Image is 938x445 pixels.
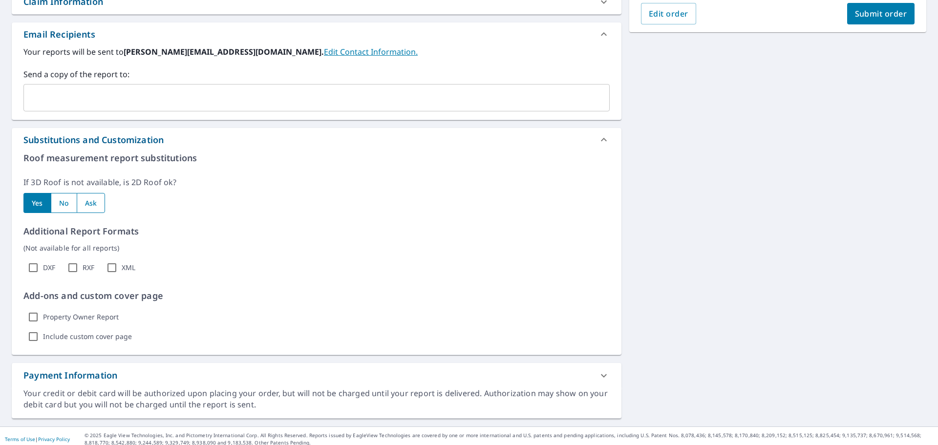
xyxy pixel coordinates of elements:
[5,436,35,443] a: Terms of Use
[43,263,55,272] label: DXF
[23,28,95,41] div: Email Recipients
[23,176,610,188] p: If 3D Roof is not available, is 2D Roof ok?
[23,369,117,382] div: Payment Information
[12,128,621,151] div: Substitutions and Customization
[23,133,164,147] div: Substitutions and Customization
[847,3,915,24] button: Submit order
[12,363,621,388] div: Payment Information
[855,8,907,19] span: Submit order
[43,313,119,321] label: Property Owner Report
[5,436,70,442] p: |
[12,22,621,46] div: Email Recipients
[23,151,610,165] p: Roof measurement report substitutions
[324,46,418,57] a: EditContactInfo
[124,46,324,57] b: [PERSON_NAME][EMAIL_ADDRESS][DOMAIN_NAME].
[38,436,70,443] a: Privacy Policy
[23,388,610,410] div: Your credit or debit card will be authorized upon placing your order, but will not be charged unt...
[641,3,696,24] button: Edit order
[43,332,132,341] label: Include custom cover page
[23,225,610,238] p: Additional Report Formats
[23,68,610,80] label: Send a copy of the report to:
[649,8,688,19] span: Edit order
[23,243,610,253] p: (Not available for all reports)
[83,263,94,272] label: RXF
[122,263,135,272] label: XML
[23,289,610,302] p: Add-ons and custom cover page
[23,46,610,58] label: Your reports will be sent to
